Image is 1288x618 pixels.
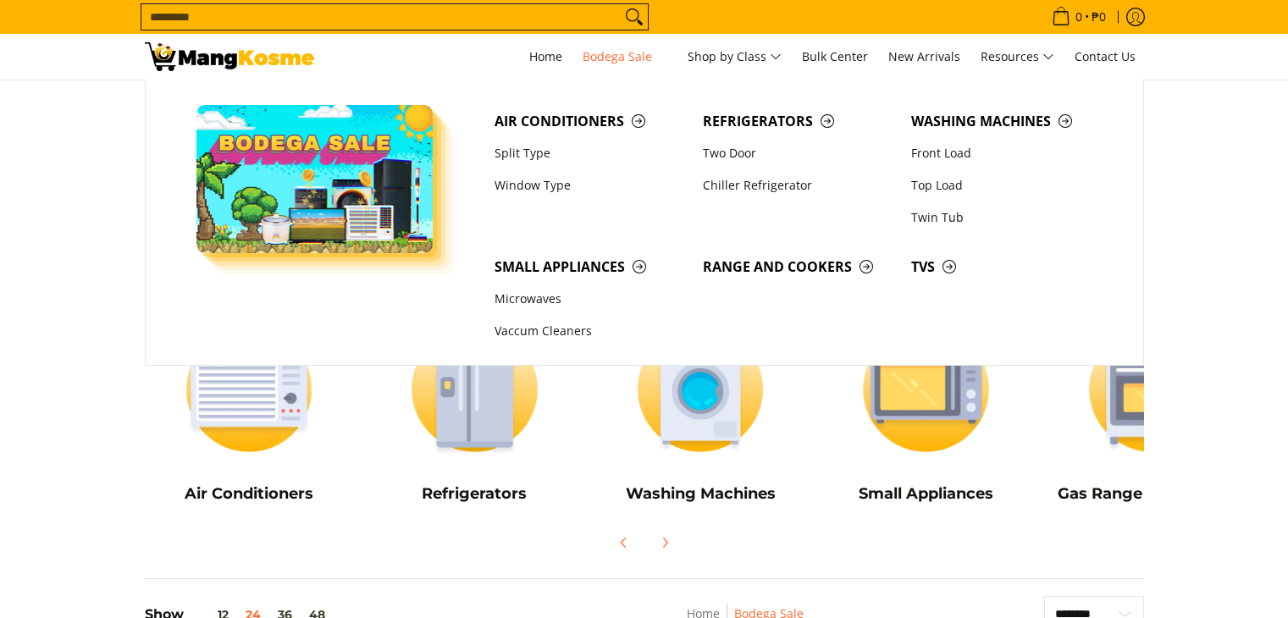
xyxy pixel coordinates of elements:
h5: Small Appliances [821,484,1031,504]
span: Refrigerators [703,111,894,132]
h5: Washing Machines [596,484,805,504]
a: Washing Machines Washing Machines [596,311,805,516]
span: Bulk Center [802,48,868,64]
img: Refrigerators [370,311,579,467]
a: Home [521,34,571,80]
a: Bulk Center [793,34,876,80]
img: Bodega Sale [196,105,434,253]
h5: Refrigerators [370,484,579,504]
button: Next [646,524,683,561]
a: Top Load [903,169,1111,201]
a: Resources [972,34,1063,80]
a: Air Conditioners Air Conditioners [145,311,354,516]
a: Cookers Gas Range and Cookers [1048,311,1257,516]
a: New Arrivals [880,34,969,80]
a: Vaccum Cleaners [486,316,694,348]
a: Twin Tub [903,201,1111,234]
a: Shop by Class [679,34,790,80]
img: Cookers [1048,311,1257,467]
img: Air Conditioners [145,311,354,467]
a: Refrigerators [694,105,903,137]
a: Small Appliances Small Appliances [821,311,1031,516]
span: 0 [1073,11,1085,23]
a: Refrigerators Refrigerators [370,311,579,516]
span: TVs [911,257,1103,278]
a: Chiller Refrigerator [694,169,903,201]
span: Small Appliances [495,257,686,278]
button: Search [621,4,648,30]
span: Washing Machines [911,111,1103,132]
h5: Gas Range and Cookers [1048,484,1257,504]
span: New Arrivals [888,48,960,64]
a: Microwaves [486,284,694,316]
button: Previous [605,524,643,561]
a: Range and Cookers [694,251,903,283]
span: ₱0 [1089,11,1108,23]
span: Range and Cookers [703,257,894,278]
a: TVs [903,251,1111,283]
a: Washing Machines [903,105,1111,137]
a: Two Door [694,137,903,169]
img: Small Appliances [821,311,1031,467]
span: Air Conditioners [495,111,686,132]
span: Home [529,48,562,64]
span: Contact Us [1075,48,1136,64]
span: Bodega Sale [583,47,667,68]
a: Split Type [486,137,694,169]
img: Washing Machines [596,311,805,467]
img: Bodega Sale l Mang Kosme: Cost-Efficient &amp; Quality Home Appliances [145,42,314,71]
a: Front Load [903,137,1111,169]
a: Air Conditioners [486,105,694,137]
h5: Air Conditioners [145,484,354,504]
a: Contact Us [1066,34,1144,80]
nav: Main Menu [331,34,1144,80]
a: Small Appliances [486,251,694,283]
span: • [1047,8,1111,26]
a: Bodega Sale [574,34,676,80]
span: Resources [981,47,1054,68]
a: Window Type [486,169,694,201]
span: Shop by Class [688,47,782,68]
